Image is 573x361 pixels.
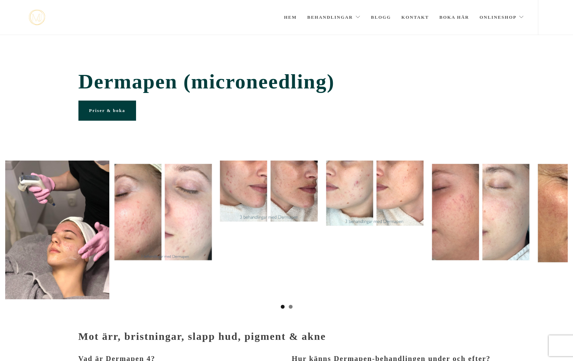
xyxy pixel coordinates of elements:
strong: Mot ärr, bristningar, slapp hud, pigment & akne [78,330,326,342]
img: mjstudio [29,10,45,25]
span: Dermapen (microneedling) [78,70,495,94]
span: Priser & boka [89,108,125,113]
a: 1 [281,305,285,309]
a: 2 [289,305,293,309]
a: Priser & boka [78,101,136,121]
a: mjstudio mjstudio mjstudio [29,10,45,25]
